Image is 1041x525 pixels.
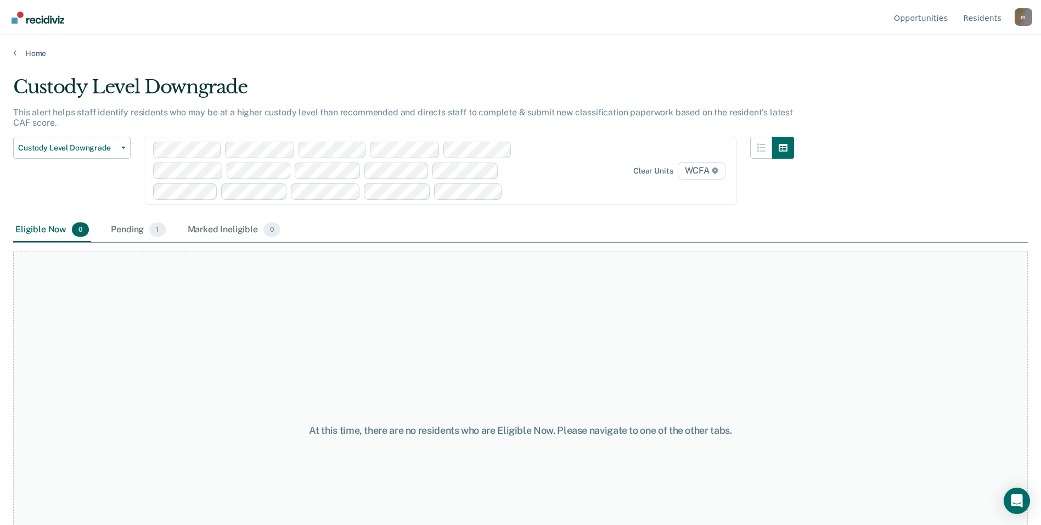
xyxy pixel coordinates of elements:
[267,425,774,437] div: At this time, there are no residents who are Eligible Now. Please navigate to one of the other tabs.
[12,12,64,24] img: Recidiviz
[13,48,1028,58] a: Home
[633,166,673,176] div: Clear units
[13,218,91,242] div: Eligible Now0
[678,162,725,180] span: WCFA
[109,218,167,242] div: Pending1
[72,222,89,237] span: 0
[1015,8,1032,26] div: m
[1015,8,1032,26] button: Profile dropdown button
[13,137,131,159] button: Custody Level Downgrade
[185,218,283,242] div: Marked Ineligible0
[263,222,280,237] span: 0
[1004,488,1030,514] div: Open Intercom Messenger
[18,143,117,153] span: Custody Level Downgrade
[149,222,165,237] span: 1
[13,107,793,128] p: This alert helps staff identify residents who may be at a higher custody level than recommended a...
[13,76,794,107] div: Custody Level Downgrade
